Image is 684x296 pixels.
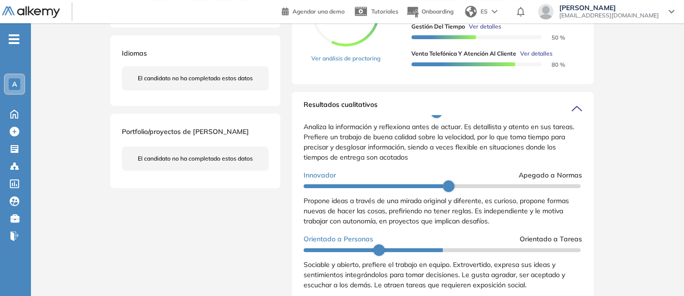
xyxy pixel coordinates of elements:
[465,6,477,17] img: world
[520,234,582,244] span: Orientado a Tareas
[480,7,488,16] span: ES
[304,100,378,115] span: Resultados cualitativos
[9,38,19,40] i: -
[304,196,569,225] span: Propone ideas a través de una mirada original y diferente, es curioso, propone formas nuevas de h...
[406,1,453,22] button: Onboarding
[492,10,497,14] img: arrow
[122,49,147,58] span: Idiomas
[2,6,60,18] img: Logo
[540,34,565,41] span: 50 %
[411,49,516,58] span: Venta Telefónica y Atención al Cliente
[411,22,465,31] span: Gestión del Tiempo
[559,12,659,19] span: [EMAIL_ADDRESS][DOMAIN_NAME]
[138,74,253,83] span: El candidato no ha completado estos datos
[311,54,380,63] a: Ver análisis de proctoring
[282,5,345,16] a: Agendar una demo
[292,8,345,15] span: Agendar una demo
[520,49,553,58] span: Ver detalles
[516,49,553,58] button: Ver detalles
[12,80,17,88] span: A
[540,61,565,68] span: 80 %
[122,127,249,136] span: Portfolio/proyectos de [PERSON_NAME]
[138,154,253,163] span: El candidato no ha completado estos datos
[304,234,373,244] span: Orientado a Personas
[304,260,565,289] span: Sociable y abierto, prefiere el trabajo en equipo. Extrovertido, expresa sus ideas y sentimientos...
[422,8,453,15] span: Onboarding
[469,22,501,31] span: Ver detalles
[371,8,398,15] span: Tutoriales
[304,170,336,180] span: Innovador
[465,22,501,31] button: Ver detalles
[519,170,582,180] span: Apegado a Normas
[304,122,574,162] span: Analiza la información y reflexiona antes de actuar. Es detallista y atento en sus tareas. Prefie...
[559,4,659,12] span: [PERSON_NAME]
